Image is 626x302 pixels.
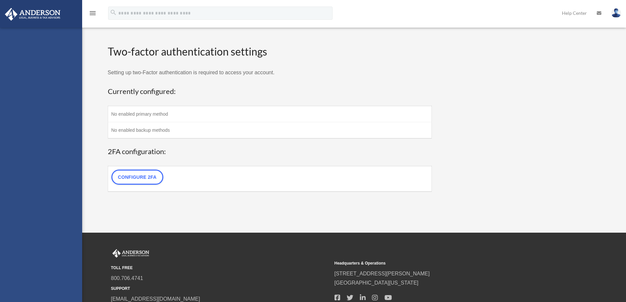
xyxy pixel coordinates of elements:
[108,44,432,59] h2: Two-factor authentication settings
[108,106,432,122] td: No enabled primary method
[108,147,432,157] h3: 2FA configuration:
[111,296,200,302] a: [EMAIL_ADDRESS][DOMAIN_NAME]
[335,271,430,276] a: [STREET_ADDRESS][PERSON_NAME]
[335,280,419,286] a: [GEOGRAPHIC_DATA][US_STATE]
[111,249,151,258] img: Anderson Advisors Platinum Portal
[108,122,432,139] td: No enabled backup methods
[111,265,330,271] small: TOLL FREE
[108,86,432,97] h3: Currently configured:
[611,8,621,18] img: User Pic
[89,9,97,17] i: menu
[111,170,163,185] a: Configure 2FA
[89,12,97,17] a: menu
[110,9,117,16] i: search
[108,68,432,77] p: Setting up two-Factor authentication is required to access your account.
[111,285,330,292] small: SUPPORT
[111,275,143,281] a: 800.706.4741
[3,8,62,21] img: Anderson Advisors Platinum Portal
[335,260,553,267] small: Headquarters & Operations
